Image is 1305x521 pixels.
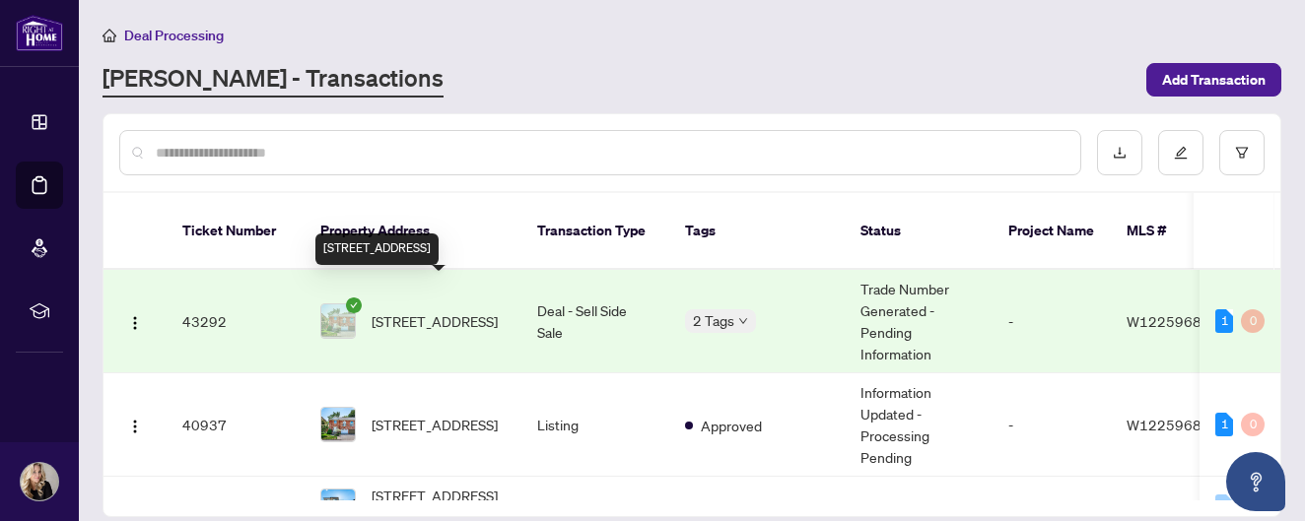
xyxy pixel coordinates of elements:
span: down [738,316,748,326]
td: Listing [521,373,669,477]
img: Logo [127,419,143,434]
span: Approved [701,415,762,436]
th: Tags [669,193,845,270]
th: Property Address [305,193,521,270]
span: W12259685 [1127,416,1210,433]
td: - [993,373,1111,477]
button: Logo [119,409,151,440]
span: X11993435 [1127,497,1206,515]
span: 2 Tags [693,309,734,332]
span: filter [1235,146,1249,160]
button: Add Transaction [1146,63,1281,97]
button: edit [1158,130,1203,175]
img: thumbnail-img [321,304,355,338]
img: logo [16,15,63,51]
th: Ticket Number [167,193,305,270]
div: 0 [1241,309,1265,333]
span: Requires Additional Docs [701,496,829,518]
button: Logo [119,305,151,337]
span: W12259685 [1127,312,1210,330]
td: Trade Number Generated - Pending Information [845,270,993,373]
span: [STREET_ADDRESS] [372,414,498,435]
button: filter [1219,130,1265,175]
button: Open asap [1226,452,1285,511]
img: Profile Icon [21,463,58,500]
td: 40937 [167,373,305,477]
span: Deal Processing [124,27,224,44]
span: home [103,29,116,42]
div: 1 [1215,309,1233,333]
span: Add Transaction [1162,64,1266,96]
span: check-circle [346,297,362,313]
td: - [993,270,1111,373]
div: 0 [1241,413,1265,436]
th: Transaction Type [521,193,669,270]
td: Information Updated - Processing Pending [845,373,993,477]
span: edit [1174,146,1188,160]
img: Logo [127,315,143,331]
div: 1 [1215,413,1233,436]
th: Project Name [993,193,1111,270]
div: [STREET_ADDRESS] [315,233,439,265]
td: Deal - Sell Side Sale [521,270,669,373]
th: Status [845,193,993,270]
img: thumbnail-img [321,408,355,441]
button: download [1097,130,1142,175]
span: download [1113,146,1127,160]
div: 0 [1215,494,1233,518]
a: [PERSON_NAME] - Transactions [103,62,444,98]
td: 43292 [167,270,305,373]
th: MLS # [1111,193,1229,270]
span: [STREET_ADDRESS] [372,310,498,332]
